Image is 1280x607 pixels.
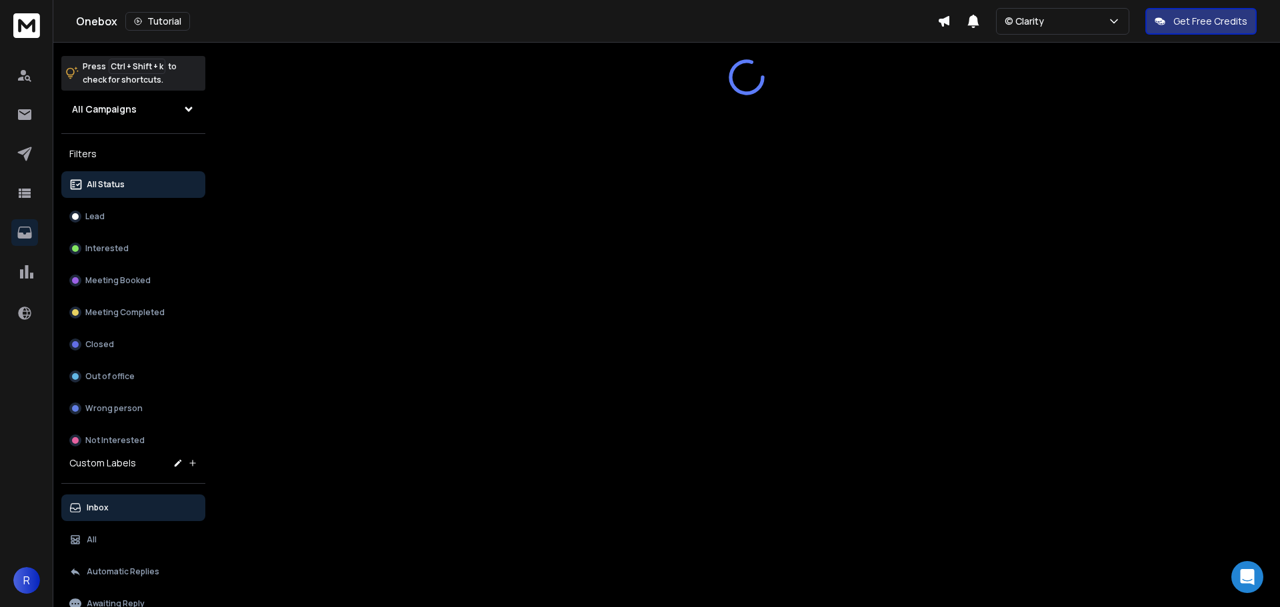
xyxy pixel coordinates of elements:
p: Automatic Replies [87,566,159,577]
button: All [61,526,205,553]
button: Meeting Booked [61,267,205,294]
button: Inbox [61,494,205,521]
button: R [13,567,40,594]
button: All Status [61,171,205,198]
p: All [87,534,97,545]
button: Out of office [61,363,205,390]
button: Interested [61,235,205,262]
p: Wrong person [85,403,143,414]
button: Not Interested [61,427,205,454]
p: Press to check for shortcuts. [83,60,177,87]
p: Interested [85,243,129,254]
p: Meeting Completed [85,307,165,318]
button: Lead [61,203,205,230]
p: All Status [87,179,125,190]
h1: All Campaigns [72,103,137,116]
p: © Clarity [1005,15,1049,28]
p: Meeting Booked [85,275,151,286]
p: Closed [85,339,114,350]
div: Open Intercom Messenger [1231,561,1263,593]
p: Get Free Credits [1173,15,1247,28]
h3: Filters [61,145,205,163]
p: Lead [85,211,105,222]
button: All Campaigns [61,96,205,123]
p: Inbox [87,502,109,513]
button: Automatic Replies [61,558,205,585]
p: Not Interested [85,435,145,446]
button: Meeting Completed [61,299,205,326]
button: Closed [61,331,205,358]
button: Wrong person [61,395,205,422]
div: Onebox [76,12,937,31]
h3: Custom Labels [69,456,136,470]
button: Get Free Credits [1145,8,1257,35]
span: Ctrl + Shift + k [109,59,165,74]
button: Tutorial [125,12,190,31]
p: Out of office [85,371,135,382]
